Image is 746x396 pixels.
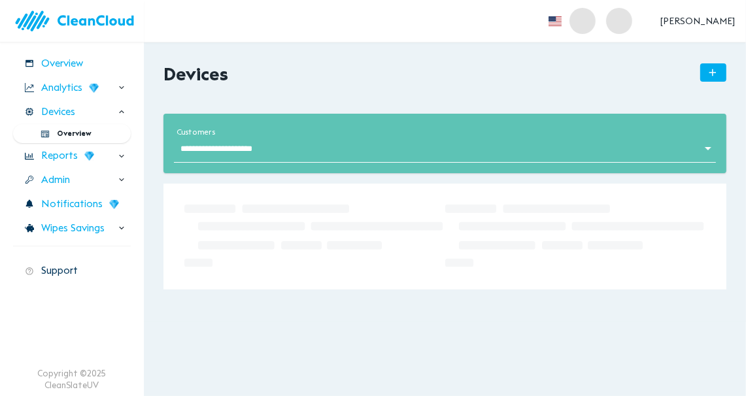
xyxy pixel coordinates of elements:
div: Copyright © 2025 CleanSlateUV [38,367,107,391]
div: Notifications [13,193,131,216]
span: Devices [41,105,75,120]
button: [PERSON_NAME] [669,9,726,33]
div: Wipes Savings [13,217,131,240]
div: Reports [13,144,131,167]
span: Analytics [41,80,82,95]
button: Add New [700,63,726,82]
img: logo.83bc1f05.svg [13,3,144,40]
span: Overview [41,56,83,71]
label: customers [174,125,218,139]
div: Analytics [13,76,131,99]
img: wD3W5TX8dC78QAAAABJRU5ErkJggg== [84,151,94,161]
span: [PERSON_NAME] [674,13,721,29]
img: wD3W5TX8dC78QAAAABJRU5ErkJggg== [109,199,119,209]
div: Devices [13,101,131,124]
span: Overview [57,128,92,139]
span: Support [41,263,78,278]
img: wD3W5TX8dC78QAAAABJRU5ErkJggg== [89,83,99,93]
img: flag_us.eb7bbaae.svg [549,16,562,26]
div: Admin [13,169,131,191]
span: Reports [41,148,78,163]
div: Support [13,259,131,282]
button: more [541,7,569,35]
span: Admin [41,173,70,188]
h2: Devices [163,63,228,85]
div: Without Label [177,139,713,159]
div: Overview [13,124,131,143]
span: Wipes Savings [41,221,105,236]
div: Overview [13,52,131,75]
span: Notifications [41,197,103,212]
